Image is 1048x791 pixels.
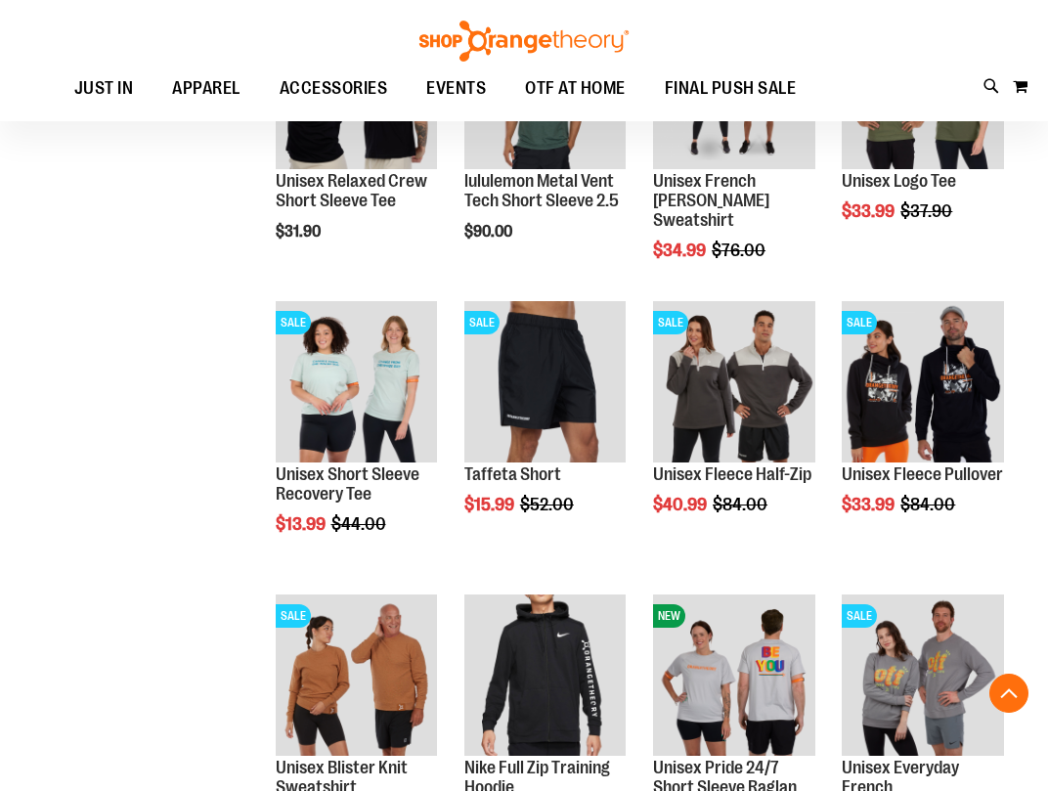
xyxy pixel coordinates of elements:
[653,301,815,466] a: Product image for Unisex Fleece Half ZipSALE
[276,171,427,210] a: Unisex Relaxed Crew Short Sleeve Tee
[464,594,627,757] img: Product image for Nike Full Zip Training Hoodie
[153,66,260,110] a: APPAREL
[653,171,769,230] a: Unisex French [PERSON_NAME] Sweatshirt
[505,66,645,111] a: OTF AT HOME
[407,66,505,111] a: EVENTS
[276,514,328,534] span: $13.99
[276,311,311,334] span: SALE
[464,594,627,760] a: Product image for Nike Full Zip Training Hoodie
[464,301,627,463] img: Product image for Taffeta Short
[653,311,688,334] span: SALE
[464,311,500,334] span: SALE
[842,464,1003,484] a: Unisex Fleece Pullover
[900,495,958,514] span: $84.00
[653,604,685,628] span: NEW
[464,301,627,466] a: Product image for Taffeta ShortSALE
[653,301,815,463] img: Product image for Unisex Fleece Half Zip
[260,66,408,111] a: ACCESSORIES
[276,594,438,757] img: Product image for Unisex Blister Knit Sweatshirt
[900,201,955,221] span: $37.90
[464,464,561,484] a: Taffeta Short
[665,66,797,110] span: FINAL PUSH SALE
[645,66,816,111] a: FINAL PUSH SALE
[276,464,419,504] a: Unisex Short Sleeve Recovery Tee
[276,594,438,760] a: Product image for Unisex Blister Knit SweatshirtSALE
[653,594,815,760] a: Unisex Pride 24/7 Short Sleeve Raglan TeeNEW
[842,311,877,334] span: SALE
[653,495,710,514] span: $40.99
[712,241,768,260] span: $76.00
[74,66,134,110] span: JUST IN
[842,594,1004,760] a: Product image for Unisex Everyday French Terry Crewneck SweatshirtSALE
[842,495,897,514] span: $33.99
[989,674,1028,713] button: Back To Top
[713,495,770,514] span: $84.00
[464,171,619,210] a: lululemon Metal Vent Tech Short Sleeve 2.5
[464,223,515,241] span: $90.00
[653,241,709,260] span: $34.99
[426,66,486,110] span: EVENTS
[276,301,438,463] img: Main of 2024 AUGUST Unisex Short Sleeve Recovery Tee
[842,301,1004,463] img: Product image for Unisex Fleece Pullover
[464,495,517,514] span: $15.99
[842,594,1004,757] img: Product image for Unisex Everyday French Terry Crewneck Sweatshirt
[842,201,897,221] span: $33.99
[276,223,324,241] span: $31.90
[832,291,1014,564] div: product
[842,604,877,628] span: SALE
[172,66,240,110] span: APPAREL
[331,514,389,534] span: $44.00
[520,495,577,514] span: $52.00
[842,171,956,191] a: Unisex Logo Tee
[525,66,626,110] span: OTF AT HOME
[55,66,153,111] a: JUST IN
[643,291,825,564] div: product
[266,291,448,584] div: product
[455,291,636,564] div: product
[276,301,438,466] a: Main of 2024 AUGUST Unisex Short Sleeve Recovery TeeSALE
[280,66,388,110] span: ACCESSORIES
[276,604,311,628] span: SALE
[416,21,632,62] img: Shop Orangetheory
[653,464,811,484] a: Unisex Fleece Half-Zip
[653,594,815,757] img: Unisex Pride 24/7 Short Sleeve Raglan Tee
[842,301,1004,466] a: Product image for Unisex Fleece PulloverSALE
